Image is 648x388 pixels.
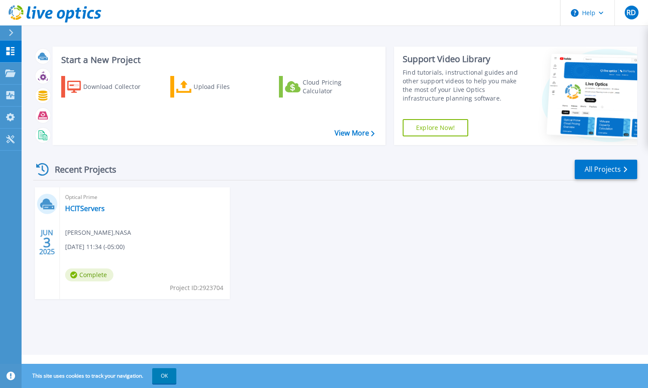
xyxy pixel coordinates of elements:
span: 3 [43,239,51,246]
div: Upload Files [194,78,263,95]
a: Cloud Pricing Calculator [279,76,375,98]
span: Project ID: 2923704 [170,283,223,293]
button: OK [152,368,176,384]
a: Download Collector [61,76,157,98]
div: Find tutorials, instructional guides and other support videos to help you make the most of your L... [403,68,525,103]
span: Complete [65,268,113,281]
div: Support Video Library [403,54,525,65]
a: Explore Now! [403,119,468,136]
a: View More [335,129,375,137]
a: Upload Files [170,76,266,98]
span: RD [626,9,636,16]
div: JUN 2025 [39,227,55,258]
div: Cloud Pricing Calculator [303,78,372,95]
a: All Projects [575,160,637,179]
span: This site uses cookies to track your navigation. [24,368,176,384]
a: HCITServers [65,204,105,213]
span: Optical Prime [65,192,225,202]
span: [PERSON_NAME] , NASA [65,228,131,237]
h3: Start a New Project [61,55,374,65]
div: Download Collector [83,78,152,95]
span: [DATE] 11:34 (-05:00) [65,242,125,252]
div: Recent Projects [33,159,128,180]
